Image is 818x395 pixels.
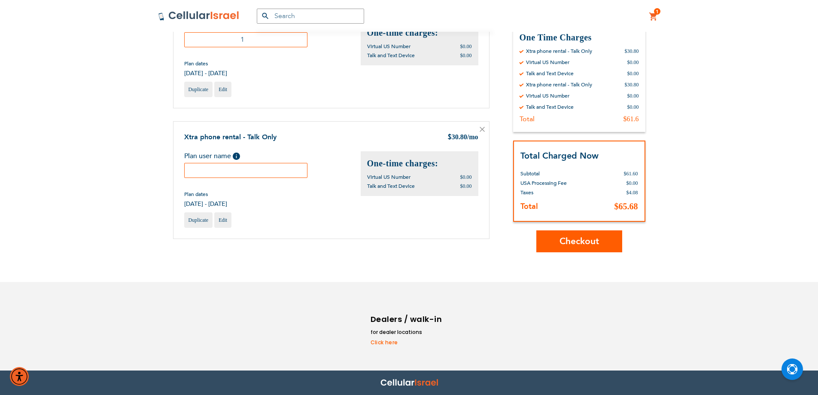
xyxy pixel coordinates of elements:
[627,70,639,77] div: $0.00
[367,158,472,169] h2: One-time charges:
[10,367,29,386] div: Accessibility Menu
[526,104,574,110] div: Talk and Text Device
[184,191,227,198] span: Plan dates
[219,86,227,92] span: Edit
[520,201,538,211] strong: Total
[627,104,639,110] div: $0.00
[526,81,592,88] div: Xtra phone rental - Talk Only
[536,230,622,252] button: Checkout
[367,52,415,59] span: Talk and Text Device
[526,59,569,66] div: Virtual US Number
[520,179,567,186] span: USA Processing Fee
[447,132,478,143] div: 30.80
[626,189,638,195] span: $4.08
[526,70,574,77] div: Talk and Text Device
[214,82,231,97] a: Edit
[184,69,227,77] span: [DATE] - [DATE]
[184,60,227,67] span: Plan dates
[460,183,472,189] span: $0.00
[560,235,599,247] span: Checkout
[371,328,444,337] li: for dealer locations
[460,52,472,58] span: $0.00
[520,115,535,123] div: Total
[371,339,444,346] a: Click here
[656,8,659,15] span: 1
[184,212,213,228] a: Duplicate
[184,151,231,161] span: Plan user name
[614,201,638,211] span: $65.68
[371,313,444,326] h6: Dealers / walk-in
[257,9,364,24] input: Search
[367,43,411,50] span: Virtual US Number
[623,115,639,123] div: $61.6
[520,150,599,162] strong: Total Charged Now
[460,174,472,180] span: $0.00
[649,12,658,22] a: 1
[627,92,639,99] div: $0.00
[626,180,638,186] span: $0.00
[184,132,277,142] a: Xtra phone rental - Talk Only
[367,183,415,190] span: Talk and Text Device
[189,217,209,223] span: Duplicate
[447,133,452,143] span: $
[219,217,227,223] span: Edit
[520,187,599,197] th: Taxes
[526,48,592,55] div: Xtra phone rental - Talk Only
[624,170,638,176] span: $61.60
[526,92,569,99] div: Virtual US Number
[520,32,639,43] h3: One Time Charges
[189,86,209,92] span: Duplicate
[158,11,240,21] img: Cellular Israel Logo
[627,59,639,66] div: $0.00
[214,212,231,228] a: Edit
[233,153,240,160] span: Help
[625,48,639,55] div: $30.80
[520,162,599,178] th: Subtotal
[460,43,472,49] span: $0.00
[367,27,472,39] h2: One-time charges:
[184,200,227,208] span: [DATE] - [DATE]
[467,133,478,141] span: /mo
[184,82,213,97] a: Duplicate
[625,81,639,88] div: $30.80
[367,174,411,181] span: Virtual US Number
